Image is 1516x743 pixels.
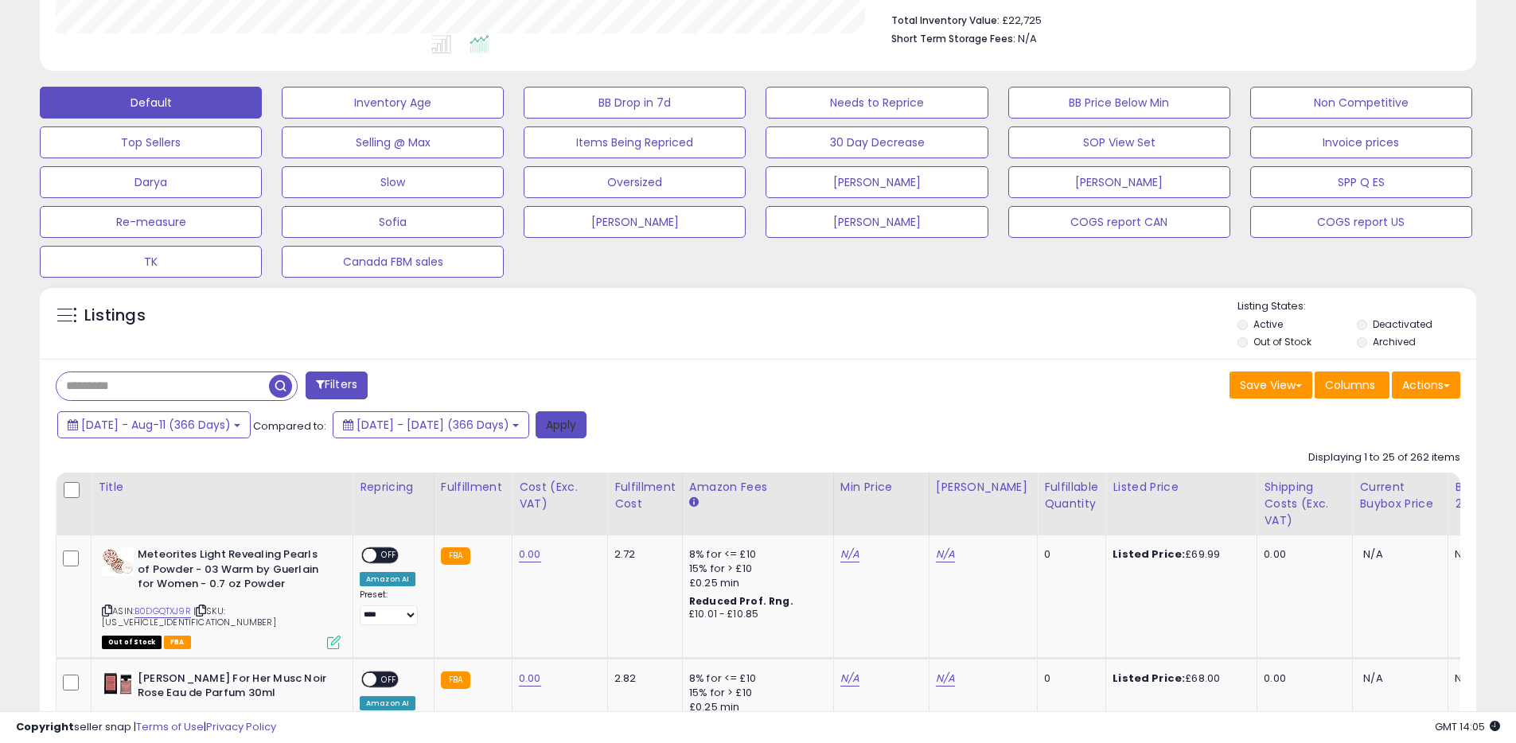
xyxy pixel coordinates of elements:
button: [DATE] - Aug-11 (366 Days) [57,411,251,438]
a: N/A [840,547,859,562]
div: 0.00 [1264,671,1340,686]
span: OFF [376,549,402,562]
div: 0 [1044,547,1093,562]
span: OFF [376,672,402,686]
button: Non Competitive [1250,87,1472,119]
button: Oversized [524,166,746,198]
span: Columns [1325,377,1375,393]
button: Canada FBM sales [282,246,504,278]
button: [PERSON_NAME] [766,166,988,198]
button: Items Being Repriced [524,126,746,158]
a: N/A [840,671,859,687]
span: 2025-08-12 14:05 GMT [1435,719,1500,734]
img: 41rJ6p7cAOL._SL40_.jpg [102,547,134,576]
div: ASIN: [102,547,341,648]
b: Listed Price: [1113,547,1185,562]
h5: Listings [84,305,146,327]
span: [DATE] - Aug-11 (366 Days) [81,417,231,433]
div: 2.82 [614,671,670,686]
li: £22,725 [891,10,1448,29]
small: FBA [441,547,470,565]
a: Privacy Policy [206,719,276,734]
div: Listed Price [1113,479,1250,496]
div: £68.00 [1113,671,1245,686]
div: Shipping Costs (Exc. VAT) [1264,479,1346,529]
span: FBA [164,636,191,649]
div: Fulfillment [441,479,505,496]
span: N/A [1018,31,1037,46]
span: [DATE] - [DATE] (366 Days) [357,417,509,433]
small: Amazon Fees. [689,496,699,510]
div: [PERSON_NAME] [936,479,1031,496]
span: Compared to: [253,418,326,434]
p: Listing States: [1237,299,1476,314]
div: Preset: [360,589,422,625]
button: COGS report CAN [1008,206,1230,238]
b: Reduced Prof. Rng. [689,594,793,608]
b: [PERSON_NAME] For Her Musc Noir Rose Eau de Parfum 30ml [138,671,331,705]
label: Deactivated [1373,317,1432,331]
div: Fulfillable Quantity [1044,479,1099,512]
button: BB Price Below Min [1008,87,1230,119]
div: 15% for > £10 [689,562,821,576]
a: Terms of Use [136,719,204,734]
span: N/A [1363,547,1382,562]
button: Sofia [282,206,504,238]
div: 15% for > £10 [689,686,821,700]
div: 2.72 [614,547,670,562]
span: | SKU: [US_VEHICLE_IDENTIFICATION_NUMBER] [102,605,276,628]
div: Fulfillment Cost [614,479,676,512]
button: Save View [1230,371,1312,399]
img: 31gNJ6OeSlL._SL40_.jpg [102,671,134,695]
button: Darya [40,166,262,198]
div: Amazon AI [360,572,415,586]
strong: Copyright [16,719,74,734]
button: [PERSON_NAME] [766,206,988,238]
button: TK [40,246,262,278]
b: Listed Price: [1113,671,1185,686]
div: 0.00 [1264,547,1340,562]
button: Filters [306,371,368,399]
button: Needs to Reprice [766,87,988,119]
div: Displaying 1 to 25 of 262 items [1308,450,1460,465]
span: All listings that are currently out of stock and unavailable for purchase on Amazon [102,636,162,649]
span: N/A [1363,671,1382,686]
button: Default [40,87,262,119]
button: Re-measure [40,206,262,238]
div: 8% for <= £10 [689,671,821,686]
button: Columns [1315,371,1389,399]
div: Min Price [840,479,922,496]
small: FBA [441,671,470,689]
div: £10.01 - £10.85 [689,608,821,621]
button: Top Sellers [40,126,262,158]
button: 30 Day Decrease [766,126,988,158]
div: £69.99 [1113,547,1245,562]
a: N/A [936,671,955,687]
div: Current Buybox Price [1359,479,1441,512]
div: 8% for <= £10 [689,547,821,562]
div: Cost (Exc. VAT) [519,479,601,512]
div: N/A [1455,671,1507,686]
label: Archived [1373,335,1416,348]
b: Short Term Storage Fees: [891,32,1015,45]
button: COGS report US [1250,206,1472,238]
button: [PERSON_NAME] [1008,166,1230,198]
div: Amazon Fees [689,479,827,496]
div: Title [98,479,346,496]
button: [DATE] - [DATE] (366 Days) [333,411,529,438]
button: BB Drop in 7d [524,87,746,119]
button: SOP View Set [1008,126,1230,158]
a: B0DGQTXJ9R [134,605,191,618]
div: seller snap | | [16,720,276,735]
a: N/A [936,547,955,562]
b: Total Inventory Value: [891,14,1000,27]
div: BB Share 24h. [1455,479,1513,512]
button: [PERSON_NAME] [524,206,746,238]
div: N/A [1455,547,1507,562]
a: 0.00 [519,671,541,687]
button: Inventory Age [282,87,504,119]
div: 0 [1044,671,1093,686]
button: Invoice prices [1250,126,1472,158]
button: SPP Q ES [1250,166,1472,198]
button: Slow [282,166,504,198]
